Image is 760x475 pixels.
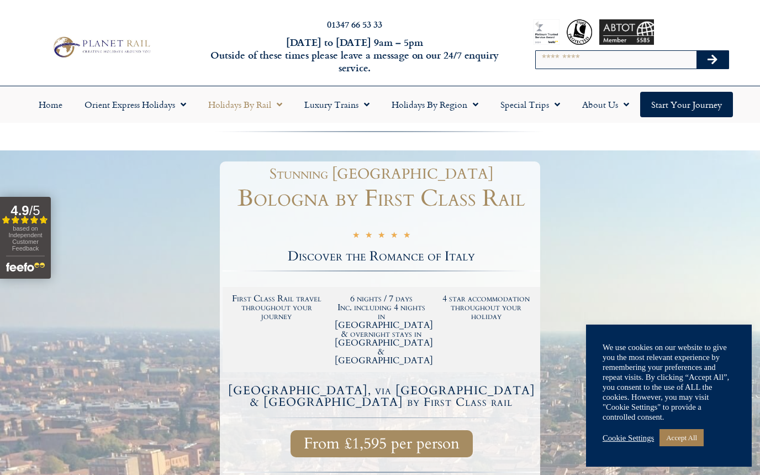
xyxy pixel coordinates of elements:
[223,250,540,263] h2: Discover the Romance of Italy
[603,433,654,443] a: Cookie Settings
[291,430,473,457] a: From £1,595 per person
[659,429,704,446] a: Accept All
[228,167,535,181] h1: Stunning [GEOGRAPHIC_DATA]
[224,385,539,408] h4: [GEOGRAPHIC_DATA], via [GEOGRAPHIC_DATA] & [GEOGRAPHIC_DATA] by First Class rail
[28,92,73,117] a: Home
[403,230,410,243] i: ★
[327,18,382,30] a: 01347 66 53 33
[205,36,504,75] h6: [DATE] to [DATE] 9am – 5pm Outside of these times please leave a message on our 24/7 enquiry serv...
[489,92,571,117] a: Special Trips
[73,92,197,117] a: Orient Express Holidays
[352,230,360,243] i: ★
[365,230,372,243] i: ★
[293,92,381,117] a: Luxury Trains
[49,34,153,60] img: Planet Rail Train Holidays Logo
[335,294,429,365] h2: 6 nights / 7 days Inc. including 4 nights in [GEOGRAPHIC_DATA] & overnight stays in [GEOGRAPHIC_D...
[304,437,460,451] span: From £1,595 per person
[571,92,640,117] a: About Us
[603,342,735,422] div: We use cookies on our website to give you the most relevant experience by remembering your prefer...
[439,294,533,321] h2: 4 star accommodation throughout your holiday
[381,92,489,117] a: Holidays by Region
[640,92,733,117] a: Start your Journey
[378,230,385,243] i: ★
[6,92,754,117] nav: Menu
[390,230,398,243] i: ★
[230,294,324,321] h2: First Class Rail travel throughout your journey
[223,187,540,210] h1: Bologna by First Class Rail
[696,51,729,69] button: Search
[197,92,293,117] a: Holidays by Rail
[352,228,410,243] div: 5/5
